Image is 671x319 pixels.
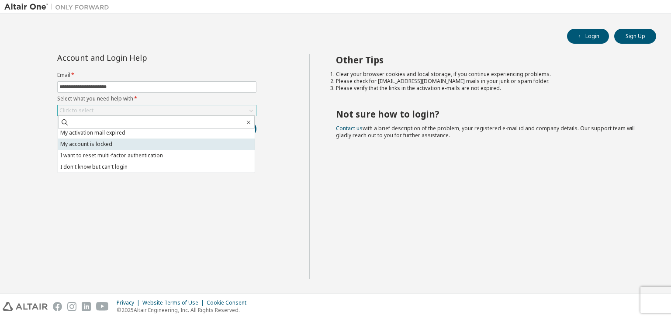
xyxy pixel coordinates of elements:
[336,71,641,78] li: Clear your browser cookies and local storage, if you continue experiencing problems.
[207,299,252,306] div: Cookie Consent
[336,125,635,139] span: with a brief description of the problem, your registered e-mail id and company details. Our suppo...
[3,302,48,311] img: altair_logo.svg
[67,302,76,311] img: instagram.svg
[57,54,217,61] div: Account and Login Help
[96,302,109,311] img: youtube.svg
[53,302,62,311] img: facebook.svg
[57,95,256,102] label: Select what you need help with
[336,125,363,132] a: Contact us
[614,29,656,44] button: Sign Up
[142,299,207,306] div: Website Terms of Use
[59,107,93,114] div: Click to select
[82,302,91,311] img: linkedin.svg
[567,29,609,44] button: Login
[336,108,641,120] h2: Not sure how to login?
[4,3,114,11] img: Altair One
[336,54,641,66] h2: Other Tips
[117,299,142,306] div: Privacy
[58,105,256,116] div: Click to select
[117,306,252,314] p: © 2025 Altair Engineering, Inc. All Rights Reserved.
[58,127,255,139] li: My activation mail expired
[57,72,256,79] label: Email
[336,85,641,92] li: Please verify that the links in the activation e-mails are not expired.
[336,78,641,85] li: Please check for [EMAIL_ADDRESS][DOMAIN_NAME] mails in your junk or spam folder.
